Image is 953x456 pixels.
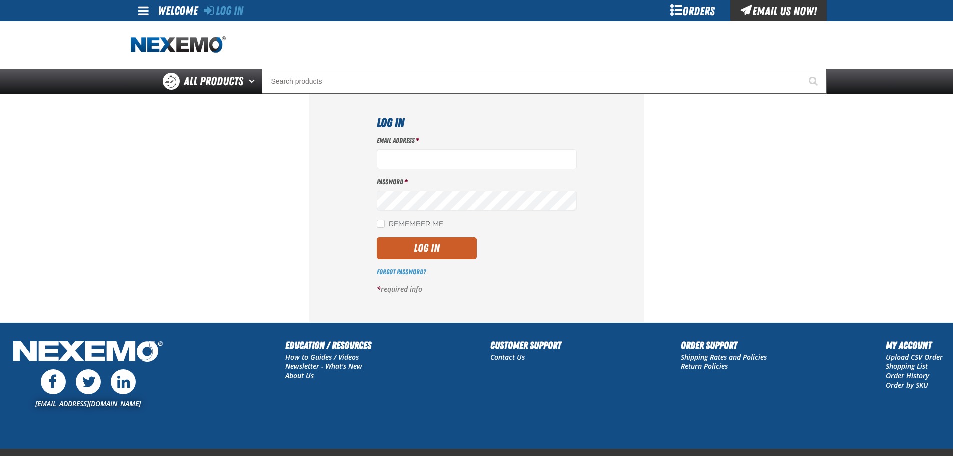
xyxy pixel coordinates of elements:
[245,69,262,94] button: Open All Products pages
[204,4,243,18] a: Log In
[184,72,243,90] span: All Products
[285,338,371,353] h2: Education / Resources
[886,361,928,371] a: Shopping List
[490,338,561,353] h2: Customer Support
[886,352,943,362] a: Upload CSV Order
[35,399,141,408] a: [EMAIL_ADDRESS][DOMAIN_NAME]
[377,220,385,228] input: Remember Me
[681,338,767,353] h2: Order Support
[886,338,943,353] h2: My Account
[886,380,928,390] a: Order by SKU
[10,338,166,367] img: Nexemo Logo
[131,36,226,54] a: Home
[285,352,359,362] a: How to Guides / Videos
[802,69,827,94] button: Start Searching
[285,361,362,371] a: Newsletter - What's New
[377,268,426,276] a: Forgot Password?
[377,285,577,294] p: required info
[681,361,728,371] a: Return Policies
[377,237,477,259] button: Log In
[285,371,314,380] a: About Us
[377,136,577,145] label: Email Address
[131,36,226,54] img: Nexemo logo
[262,69,827,94] input: Search
[377,114,577,132] h1: Log In
[490,352,525,362] a: Contact Us
[886,371,929,380] a: Order History
[681,352,767,362] a: Shipping Rates and Policies
[377,177,577,187] label: Password
[377,220,443,229] label: Remember Me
